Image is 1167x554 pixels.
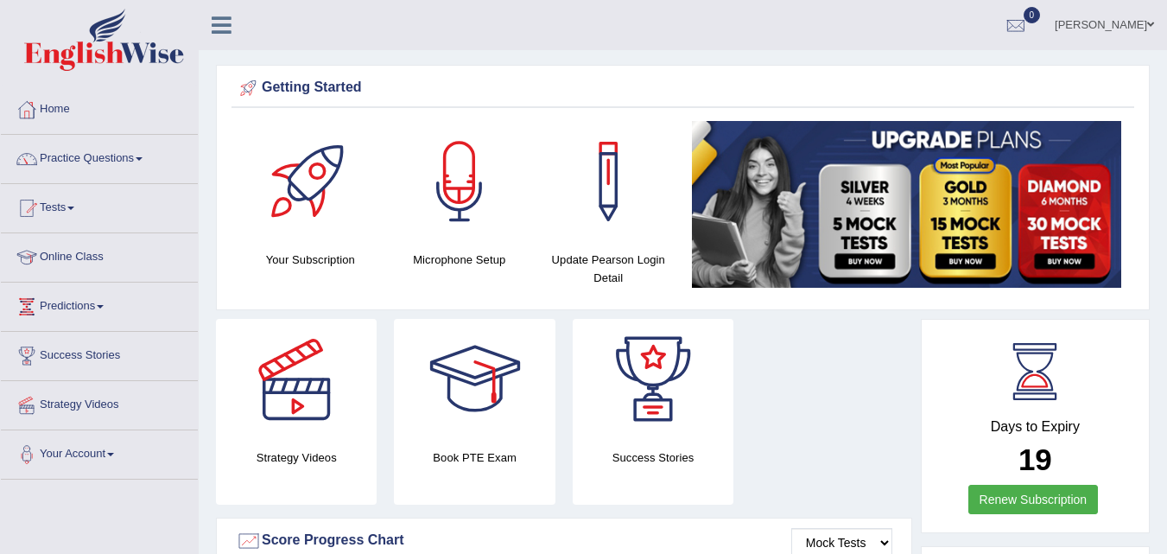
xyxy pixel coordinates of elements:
h4: Days to Expiry [941,419,1130,435]
h4: Success Stories [573,449,733,467]
span: 0 [1024,7,1041,23]
h4: Update Pearson Login Detail [542,251,675,287]
a: Strategy Videos [1,381,198,424]
div: Score Progress Chart [236,528,892,554]
h4: Microphone Setup [394,251,526,269]
b: 19 [1018,443,1052,476]
div: Getting Started [236,75,1130,101]
a: Practice Questions [1,135,198,178]
h4: Your Subscription [244,251,377,269]
h4: Strategy Videos [216,449,377,467]
img: small5.jpg [692,121,1122,288]
a: Success Stories [1,332,198,375]
a: Your Account [1,430,198,474]
a: Predictions [1,283,198,326]
a: Home [1,86,198,129]
a: Tests [1,184,198,227]
h4: Book PTE Exam [394,449,555,467]
a: Online Class [1,233,198,277]
a: Renew Subscription [968,485,1099,514]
